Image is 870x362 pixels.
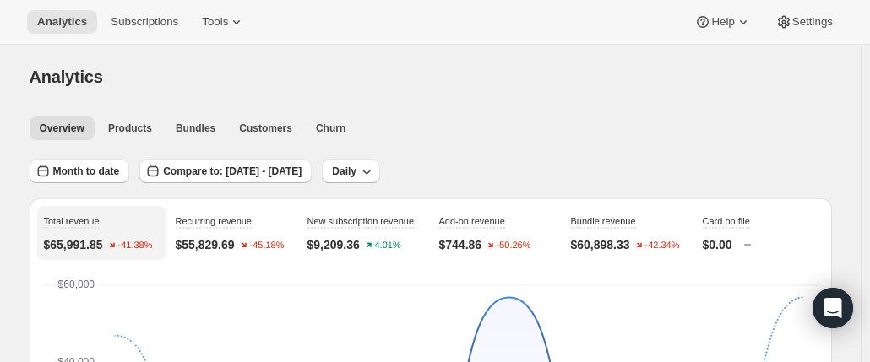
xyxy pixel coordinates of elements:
span: Overview [40,122,84,135]
span: Month to date [53,165,120,178]
span: Subscriptions [111,15,178,29]
span: New subscription revenue [307,216,415,226]
span: Products [108,122,152,135]
p: $65,991.85 [44,236,103,253]
p: $55,829.69 [176,236,235,253]
span: Recurring revenue [176,216,253,226]
span: Analytics [37,15,87,29]
div: Open Intercom Messenger [813,288,853,328]
text: -50.26% [497,240,531,251]
span: Tools [202,15,228,29]
button: Tools [192,10,255,34]
button: Analytics [27,10,97,34]
span: Settings [792,15,833,29]
text: 4.01% [374,240,400,251]
text: $60,000 [57,278,95,290]
span: Customers [239,122,292,135]
span: Bundles [176,122,215,135]
p: $0.00 [703,236,732,253]
span: Bundle revenue [571,216,636,226]
button: Settings [765,10,843,34]
button: Month to date [30,159,130,183]
span: Card on file [703,216,750,226]
button: Subscriptions [101,10,188,34]
p: $744.86 [439,236,482,253]
span: Total revenue [44,216,100,226]
text: -42.34% [644,240,679,251]
p: $60,898.33 [571,236,630,253]
span: Churn [316,122,345,135]
span: Compare to: [DATE] - [DATE] [163,165,302,178]
span: Analytics [30,68,103,86]
button: Daily [322,159,380,183]
span: Daily [332,165,356,178]
button: Help [684,10,761,34]
text: -45.18% [249,240,284,251]
button: Compare to: [DATE] - [DATE] [139,159,312,183]
span: Add-on revenue [439,216,505,226]
p: $9,209.36 [307,236,360,253]
text: -41.38% [117,240,152,251]
span: Help [711,15,734,29]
